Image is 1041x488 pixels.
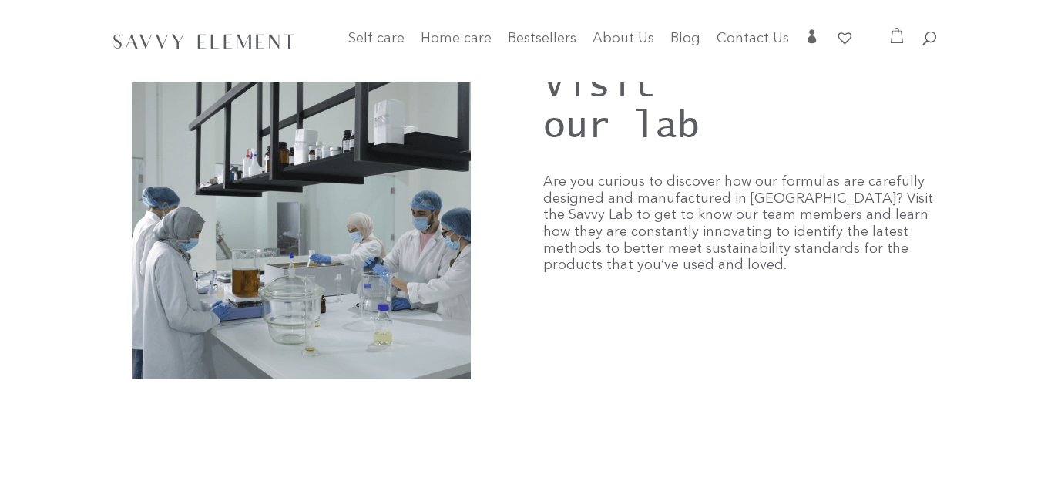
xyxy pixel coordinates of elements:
[805,29,819,43] span: 
[805,29,819,55] a: 
[593,33,654,55] a: About Us
[543,174,936,274] p: Are you curious to discover how our formulas are carefully designed and manufactured in [GEOGRAPH...
[421,33,492,64] a: Home care
[508,33,576,55] a: Bestsellers
[132,62,471,379] img: Group 10861
[348,33,405,64] a: Self care
[543,62,936,152] h1: Visit our lab
[670,33,700,55] a: Blog
[717,33,789,55] a: Contact Us
[109,29,300,53] img: SavvyElement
